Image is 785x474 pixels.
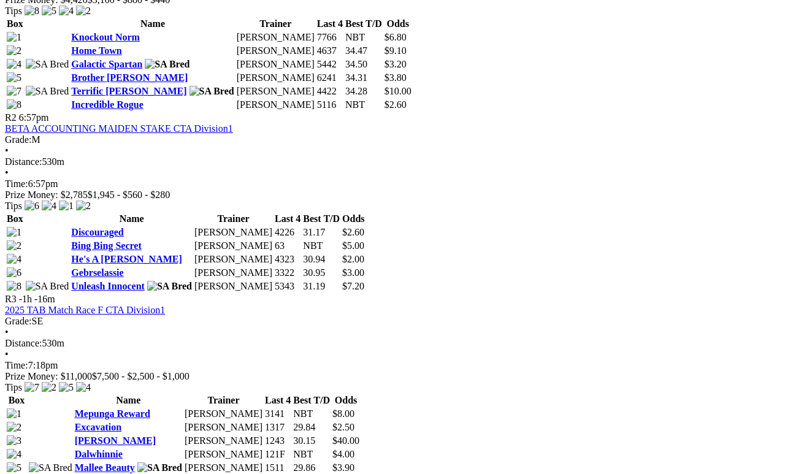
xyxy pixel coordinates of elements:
span: Box [7,18,23,29]
td: [PERSON_NAME] [236,99,315,111]
td: 5442 [316,58,343,71]
th: Trainer [236,18,315,30]
a: Terrific [PERSON_NAME] [71,86,186,96]
span: Distance: [5,156,42,167]
th: Trainer [184,394,263,407]
span: $4.00 [332,449,354,459]
img: 6 [7,267,21,278]
img: 7 [25,382,39,393]
th: Odds [332,394,360,407]
td: 34.50 [345,58,383,71]
span: $5.00 [342,240,364,251]
th: Last 4 [316,18,343,30]
td: [PERSON_NAME] [194,240,273,252]
span: $9.10 [385,45,407,56]
td: 5343 [274,280,301,292]
img: SA Bred [29,462,72,473]
td: [PERSON_NAME] [236,85,315,97]
img: SA Bred [26,59,69,70]
a: Discouraged [71,227,123,237]
img: 7 [7,86,21,97]
img: 4 [7,59,21,70]
a: He's A [PERSON_NAME] [71,254,182,264]
a: [PERSON_NAME] [75,435,156,446]
td: 34.47 [345,45,383,57]
td: 31.19 [302,280,340,292]
img: SA Bred [147,281,192,292]
td: [PERSON_NAME] [194,253,273,266]
div: Prize Money: $11,000 [5,371,780,382]
span: Time: [5,178,28,189]
td: NBT [302,240,340,252]
th: Name [71,18,234,30]
img: 2 [7,422,21,433]
img: 4 [42,201,56,212]
a: Galactic Spartan [71,59,142,69]
span: $3.00 [342,267,364,278]
td: [PERSON_NAME] [184,435,263,447]
img: SA Bred [26,281,69,292]
td: 34.31 [345,72,383,84]
img: 4 [7,449,21,460]
td: [PERSON_NAME] [236,45,315,57]
th: Best T/D [302,213,340,225]
img: 8 [7,281,21,292]
td: 6241 [316,72,343,84]
td: 4422 [316,85,343,97]
td: 63 [274,240,301,252]
td: [PERSON_NAME] [184,462,263,474]
img: 1 [7,408,21,419]
div: Prize Money: $2,785 [5,189,780,201]
span: Distance: [5,338,42,348]
a: Home Town [71,45,121,56]
img: 1 [7,32,21,43]
td: 29.84 [293,421,331,434]
td: 3322 [274,267,301,279]
span: 6:57pm [19,112,49,123]
td: [PERSON_NAME] [194,280,273,292]
td: 30.94 [302,253,340,266]
th: Last 4 [264,394,291,407]
span: $7.20 [342,281,364,291]
td: 30.15 [293,435,331,447]
td: NBT [293,448,331,461]
img: SA Bred [26,86,69,97]
span: $2.60 [342,227,364,237]
img: 5 [42,6,56,17]
th: Odds [384,18,412,30]
td: NBT [345,31,383,44]
th: Name [74,394,183,407]
th: Name [71,213,193,225]
div: 6:57pm [5,178,780,189]
span: • [5,349,9,359]
th: Best T/D [345,18,383,30]
td: 121F [264,448,291,461]
a: Brother [PERSON_NAME] [71,72,188,83]
span: $3.90 [332,462,354,473]
span: • [5,167,9,178]
th: Last 4 [274,213,301,225]
a: Unleash Innocent [71,281,145,291]
span: Grade: [5,316,32,326]
span: $3.20 [385,59,407,69]
td: NBT [293,408,331,420]
td: 3141 [264,408,291,420]
img: SA Bred [190,86,234,97]
a: Incredible Rogue [71,99,143,110]
span: $10.00 [385,86,412,96]
span: R3 [5,294,17,304]
span: -1h -16m [19,294,55,304]
div: 530m [5,338,780,349]
td: 34.28 [345,85,383,97]
img: 3 [7,435,21,446]
td: 29.86 [293,462,331,474]
td: 1317 [264,421,291,434]
div: 530m [5,156,780,167]
td: [PERSON_NAME] [184,448,263,461]
a: Dalwhinnie [75,449,123,459]
img: SA Bred [137,462,182,473]
td: 7766 [316,31,343,44]
a: Mallee Beauty [75,462,135,473]
img: 4 [59,6,74,17]
a: Knockout Norm [71,32,140,42]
